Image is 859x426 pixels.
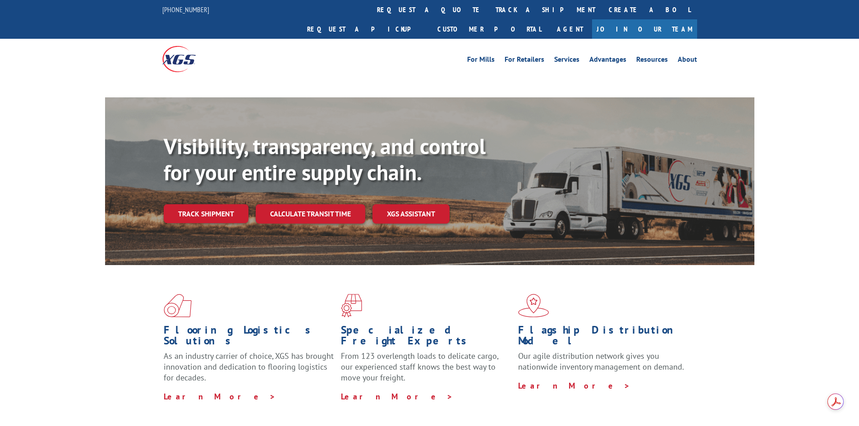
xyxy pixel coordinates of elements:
a: Join Our Team [592,19,697,39]
img: xgs-icon-total-supply-chain-intelligence-red [164,294,192,317]
a: For Mills [467,56,495,66]
a: For Retailers [505,56,544,66]
a: Learn More > [341,391,453,402]
img: xgs-icon-flagship-distribution-model-red [518,294,549,317]
b: Visibility, transparency, and control for your entire supply chain. [164,132,486,186]
span: As an industry carrier of choice, XGS has brought innovation and dedication to flooring logistics... [164,351,334,383]
a: Learn More > [164,391,276,402]
a: Learn More > [518,380,630,391]
a: Advantages [589,56,626,66]
img: xgs-icon-focused-on-flooring-red [341,294,362,317]
a: Customer Portal [431,19,548,39]
a: Services [554,56,579,66]
h1: Flooring Logistics Solutions [164,325,334,351]
span: Our agile distribution network gives you nationwide inventory management on demand. [518,351,684,372]
h1: Specialized Freight Experts [341,325,511,351]
h1: Flagship Distribution Model [518,325,689,351]
p: From 123 overlength loads to delicate cargo, our experienced staff knows the best way to move you... [341,351,511,391]
a: [PHONE_NUMBER] [162,5,209,14]
a: Calculate transit time [256,204,365,224]
a: About [678,56,697,66]
a: Resources [636,56,668,66]
a: Agent [548,19,592,39]
a: XGS ASSISTANT [372,204,450,224]
a: Track shipment [164,204,248,223]
a: Request a pickup [300,19,431,39]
